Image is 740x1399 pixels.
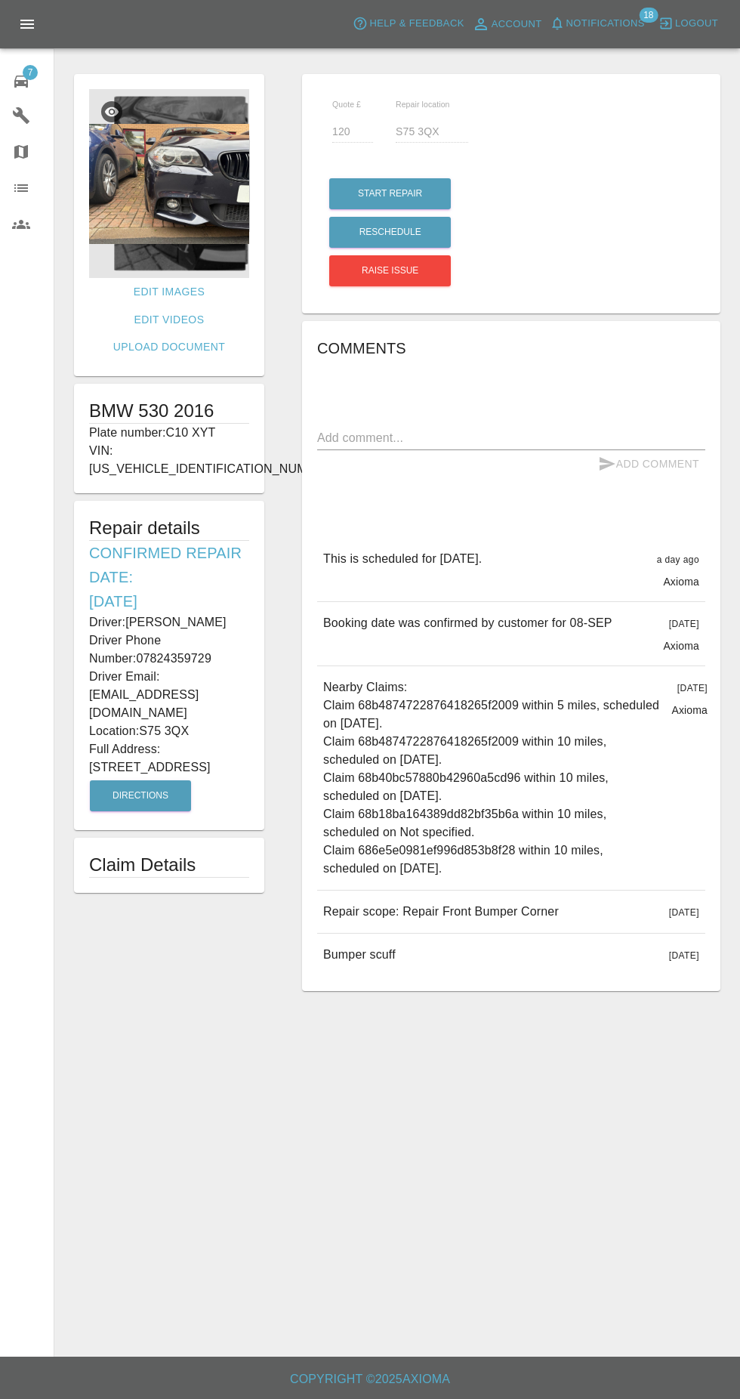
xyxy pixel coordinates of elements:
[12,1369,728,1390] h6: Copyright © 2025 Axioma
[89,89,249,278] img: 265c9841-29be-4b77-9686-02beb5b402fc
[396,100,450,109] span: Repair location
[663,574,699,589] p: Axioma
[90,780,191,811] button: Directions
[669,907,699,918] span: [DATE]
[639,8,658,23] span: 18
[23,65,38,80] span: 7
[669,619,699,629] span: [DATE]
[323,614,612,632] p: Booking date was confirmed by customer for 08-SEP
[323,678,659,878] p: Nearby Claims: Claim 68b4874722876418265f2009 within 5 miles, scheduled on [DATE]. Claim 68b48747...
[89,442,249,478] p: VIN: [US_VEHICLE_IDENTIFICATION_NUMBER]
[468,12,546,36] a: Account
[349,12,467,36] button: Help & Feedback
[317,336,705,360] h6: Comments
[107,333,231,361] a: Upload Document
[128,306,211,334] a: Edit Videos
[329,217,451,248] button: Reschedule
[332,100,361,109] span: Quote £
[663,638,699,653] p: Axioma
[89,668,249,722] p: Driver Email: [EMAIL_ADDRESS][DOMAIN_NAME]
[566,15,645,32] span: Notifications
[675,15,718,32] span: Logout
[89,722,249,740] p: Location: S75 3QX
[669,950,699,961] span: [DATE]
[89,424,249,442] p: Plate number: C10 XYT
[323,550,482,568] p: This is scheduled for [DATE].
[492,16,542,33] span: Account
[89,613,249,632] p: Driver: [PERSON_NAME]
[323,946,396,964] p: Bumper scuff
[329,178,451,209] button: Start Repair
[546,12,649,36] button: Notifications
[323,903,559,921] p: Repair scope: Repair Front Bumper Corner
[677,683,708,693] span: [DATE]
[89,516,249,540] h5: Repair details
[89,632,249,668] p: Driver Phone Number: 07824359729
[89,853,249,877] h1: Claim Details
[89,740,249,777] p: Full Address: [STREET_ADDRESS]
[671,703,708,718] p: Axioma
[369,15,464,32] span: Help & Feedback
[655,12,722,36] button: Logout
[329,255,451,286] button: Raise issue
[89,399,249,423] h1: BMW 530 2016
[89,541,249,613] h6: Confirmed Repair Date: [DATE]
[657,554,699,565] span: a day ago
[128,278,211,306] a: Edit Images
[9,6,45,42] button: Open drawer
